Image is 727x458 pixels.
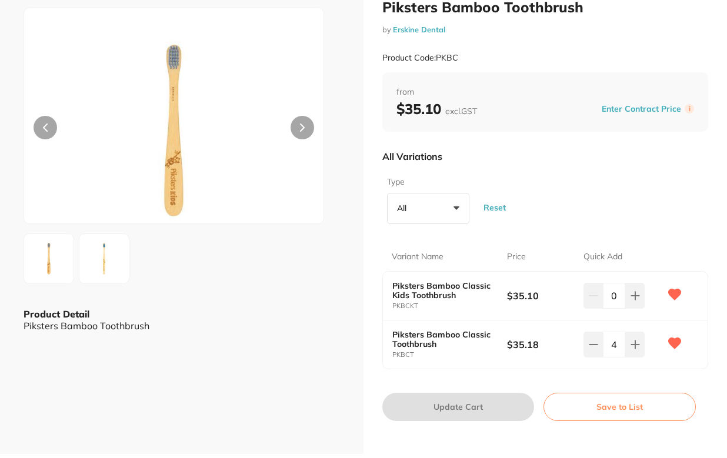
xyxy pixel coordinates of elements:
[387,176,466,188] label: Type
[392,251,443,263] p: Variant Name
[507,251,526,263] p: Price
[396,100,477,118] b: $35.10
[393,25,445,34] a: Erskine Dental
[382,53,458,63] small: Product Code: PKBC
[507,289,576,302] b: $35.10
[507,338,576,351] b: $35.18
[382,25,708,34] small: by
[480,186,509,229] button: Reset
[543,393,696,421] button: Save to List
[382,393,534,421] button: Update Cart
[397,203,411,213] p: All
[387,193,469,225] button: All
[382,151,442,162] p: All Variations
[598,103,685,115] button: Enter Contract Price
[392,302,507,310] small: PKBCKT
[392,281,496,300] b: Piksters Bamboo Classic Kids Toothbrush
[24,308,89,320] b: Product Detail
[84,38,264,223] img: anBn
[445,106,477,116] span: excl. GST
[83,238,125,280] img: anBn
[583,251,622,263] p: Quick Add
[392,330,496,349] b: Piksters Bamboo Classic Toothbrush
[28,238,70,280] img: anBn
[392,351,507,359] small: PKBCT
[685,104,694,113] label: i
[24,320,340,331] div: Piksters Bamboo Toothbrush
[396,86,694,98] span: from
